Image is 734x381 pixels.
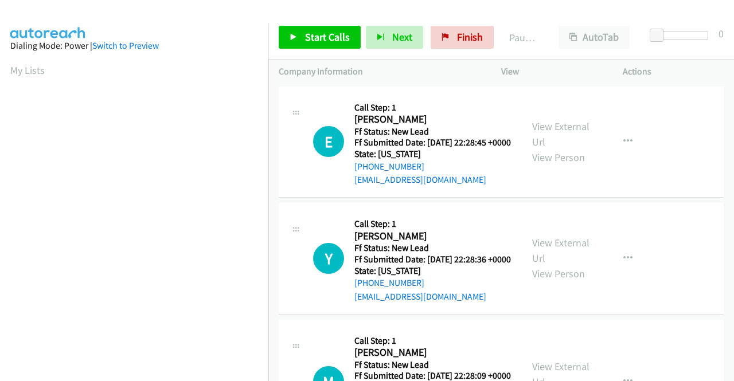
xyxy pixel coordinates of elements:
[532,267,585,280] a: View Person
[354,174,486,185] a: [EMAIL_ADDRESS][DOMAIN_NAME]
[354,113,507,126] h2: [PERSON_NAME]
[313,243,344,274] div: The call is yet to be attempted
[532,151,585,164] a: View Person
[354,291,486,302] a: [EMAIL_ADDRESS][DOMAIN_NAME]
[354,161,424,172] a: [PHONE_NUMBER]
[10,39,258,53] div: Dialing Mode: Power |
[313,126,344,157] h1: E
[305,30,350,44] span: Start Calls
[719,26,724,41] div: 0
[354,242,511,254] h5: Ff Status: New Lead
[354,230,507,243] h2: [PERSON_NAME]
[501,65,602,78] p: View
[532,236,589,265] a: View External Url
[313,243,344,274] h1: Y
[354,359,512,371] h5: Ff Status: New Lead
[623,65,724,78] p: Actions
[279,26,361,49] a: Start Calls
[279,65,481,78] p: Company Information
[392,30,412,44] span: Next
[457,30,483,44] span: Finish
[354,277,424,288] a: [PHONE_NUMBER]
[431,26,494,49] a: Finish
[92,40,159,51] a: Switch to Preview
[313,126,344,157] div: The call is yet to be attempted
[10,64,45,77] a: My Lists
[354,254,511,265] h5: Ff Submitted Date: [DATE] 22:28:36 +0000
[509,30,538,45] p: Paused
[354,346,507,359] h2: [PERSON_NAME]
[559,26,630,49] button: AutoTab
[354,102,511,113] h5: Call Step: 1
[354,218,511,230] h5: Call Step: 1
[354,148,511,160] h5: State: [US_STATE]
[655,31,708,40] div: Delay between calls (in seconds)
[354,265,511,277] h5: State: [US_STATE]
[354,335,512,347] h5: Call Step: 1
[532,120,589,148] a: View External Url
[366,26,423,49] button: Next
[354,137,511,148] h5: Ff Submitted Date: [DATE] 22:28:45 +0000
[354,126,511,138] h5: Ff Status: New Lead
